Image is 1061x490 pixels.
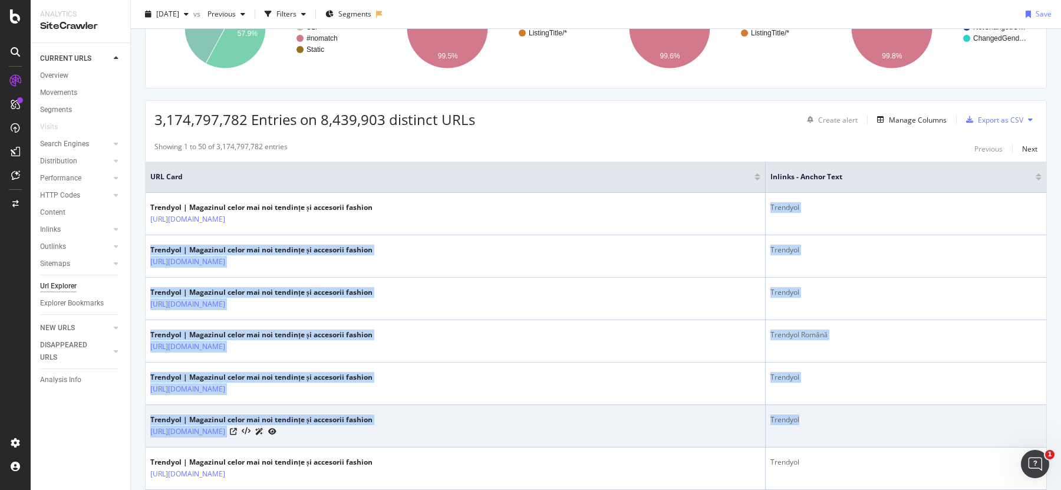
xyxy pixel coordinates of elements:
div: Trendyol | Magazinul celor mai noi tendințe și accesorii fashion [150,330,373,340]
a: AI Url Details [255,425,263,438]
div: Distribution [40,155,77,167]
a: Content [40,206,122,219]
button: Filters [260,5,311,24]
div: Trendyol | Magazinul celor mai noi tendințe și accesorii fashion [150,372,373,383]
div: HTTP Codes [40,189,80,202]
div: Trendyol | Magazinul celor mai noi tendințe și accesorii fashion [150,415,373,425]
div: Sitemaps [40,258,70,270]
button: Previous [974,142,1003,156]
div: SiteCrawler [40,19,121,33]
a: Explorer Bookmarks [40,297,122,310]
span: Inlinks - Anchor Text [770,172,1018,182]
div: Trendyol | Magazinul celor mai noi tendințe și accesorii fashion [150,202,373,213]
div: Outlinks [40,241,66,253]
button: Save [1021,5,1052,24]
div: Trendyol [770,415,1042,425]
a: Outlinks [40,241,110,253]
text: Static [307,45,324,54]
a: [URL][DOMAIN_NAME] [150,256,225,268]
button: Previous [203,5,250,24]
div: Trendyol [770,457,1042,468]
a: Search Engines [40,138,110,150]
div: Trendyol [770,245,1042,255]
span: 1 [1045,450,1055,459]
a: DISAPPEARED URLS [40,339,110,364]
a: URL Inspection [268,425,276,438]
div: Trendyol [770,202,1042,213]
div: DISAPPEARED URLS [40,339,100,364]
div: Previous [974,144,1003,154]
a: Visits [40,121,70,133]
div: Manage Columns [889,115,947,125]
iframe: Intercom live chat [1021,450,1049,478]
div: Trendyol | Magazinul celor mai noi tendințe și accesorii fashion [150,245,373,255]
span: 3,174,797,782 Entries on 8,439,903 distinct URLs [154,110,475,129]
div: Filters [276,9,296,19]
text: ChangedGend… [973,34,1026,42]
div: NEW URLS [40,322,75,334]
a: Analysis Info [40,374,122,386]
a: CURRENT URLS [40,52,110,65]
button: [DATE] [140,5,193,24]
span: vs [193,9,203,19]
a: Visit Online Page [230,428,237,435]
text: 99.5% [438,52,458,60]
button: View HTML Source [242,427,251,436]
a: [URL][DOMAIN_NAME] [150,426,225,438]
text: 99.6% [660,52,680,60]
a: [URL][DOMAIN_NAME] [150,298,225,310]
div: Next [1022,144,1037,154]
a: Overview [40,70,122,82]
span: Segments [338,9,371,19]
button: Manage Columns [872,113,947,127]
a: Performance [40,172,110,185]
text: ListingTitle/* [529,29,567,37]
text: ListingTitle/* [751,29,789,37]
a: Segments [40,104,122,116]
a: Url Explorer [40,280,122,292]
div: Trendyol [770,372,1042,383]
div: Movements [40,87,77,99]
text: SLP [307,23,320,31]
div: Export as CSV [978,115,1023,125]
div: Content [40,206,65,219]
a: [URL][DOMAIN_NAME] [150,213,225,225]
span: URL Card [150,172,752,182]
div: Analytics [40,9,121,19]
span: 2025 Jul. 8th [156,9,179,19]
div: Save [1036,9,1052,19]
div: Showing 1 to 50 of 3,174,797,782 entries [154,142,288,156]
div: Create alert [818,115,858,125]
button: Next [1022,142,1037,156]
div: Trendyol [770,287,1042,298]
div: Performance [40,172,81,185]
a: NEW URLS [40,322,110,334]
a: Distribution [40,155,110,167]
a: Movements [40,87,122,99]
text: 57.9% [238,29,258,38]
span: Previous [203,9,236,19]
div: Segments [40,104,72,116]
div: Explorer Bookmarks [40,297,104,310]
a: [URL][DOMAIN_NAME] [150,383,225,395]
div: Overview [40,70,68,82]
div: Analysis Info [40,374,81,386]
a: Sitemaps [40,258,110,270]
a: Inlinks [40,223,110,236]
a: HTTP Codes [40,189,110,202]
div: Visits [40,121,58,133]
div: CURRENT URLS [40,52,91,65]
div: Url Explorer [40,280,77,292]
text: NotChangedO… [973,23,1026,31]
div: Inlinks [40,223,61,236]
button: Segments [321,5,376,24]
a: [URL][DOMAIN_NAME] [150,468,225,480]
button: Export as CSV [961,110,1023,129]
text: 99.8% [882,52,902,60]
text: #nomatch [307,34,338,42]
div: Trendyol | Magazinul celor mai noi tendințe și accesorii fashion [150,287,373,298]
div: Trendyol | Magazinul celor mai noi tendințe și accesorii fashion [150,457,373,468]
button: Create alert [802,110,858,129]
div: Trendyol Română [770,330,1042,340]
div: Search Engines [40,138,89,150]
